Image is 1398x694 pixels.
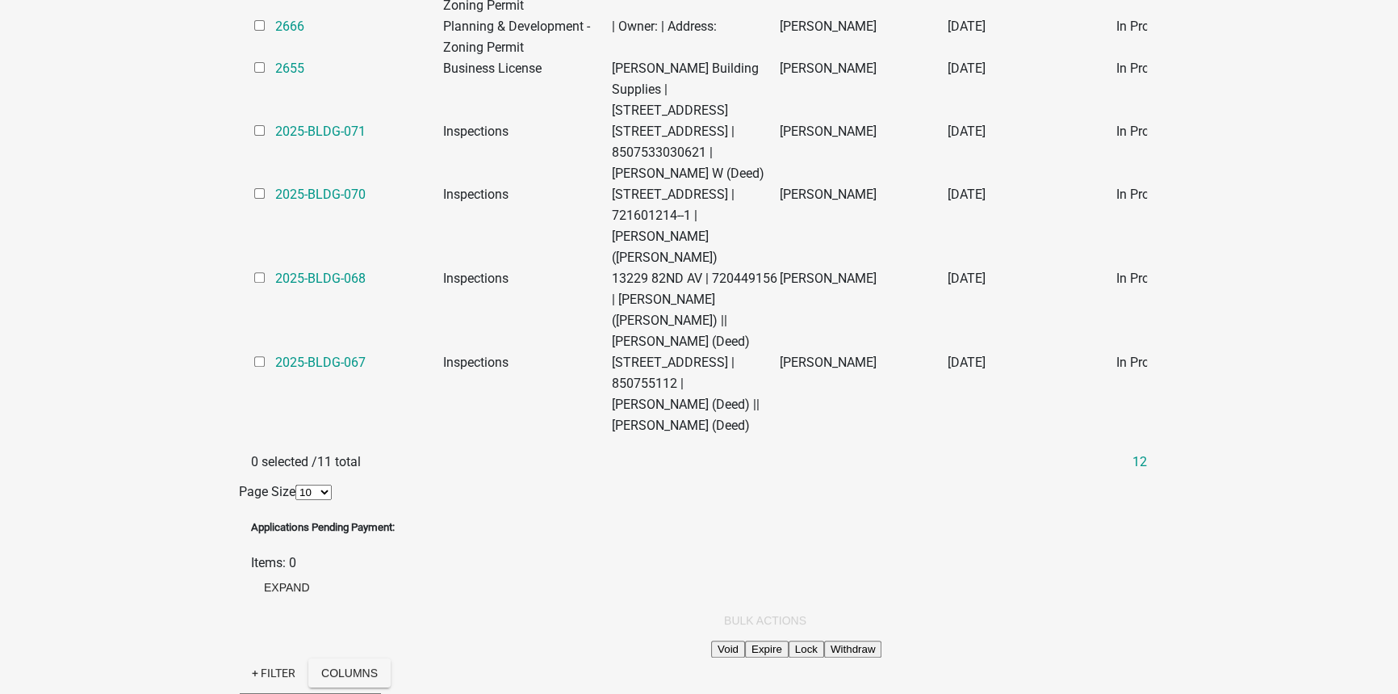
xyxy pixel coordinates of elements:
a: 2666 [275,19,304,34]
span: | Owner: | Address: [612,19,717,34]
button: Bulk Actions [711,606,819,635]
span: Courtney Kolb [780,61,877,76]
span: Mike Mohrhauser [780,124,877,139]
a: 2025-BLDG-070 [275,187,366,202]
span: Inspections [443,187,509,202]
li: page 1 [1132,452,1140,472]
div: Bulk Actions [711,639,1147,658]
button: Expire [745,641,789,658]
span: Jones Building Supplies | 10115 275TH ST [612,61,759,118]
span: Inspections [443,124,509,139]
label: Page Size [239,484,295,499]
span: 02/20/2025 [948,187,986,202]
span: 02/20/2025 [948,271,986,286]
span: In Progress [1115,271,1179,286]
button: Void [711,641,745,658]
span: Inspections [443,271,509,286]
span: Tracy Troutner [780,355,877,370]
span: 08/25/2025 [948,19,986,34]
span: In Progress [1115,61,1179,76]
a: 2 [1140,452,1147,472]
button: Lock [789,641,824,658]
span: Fred Smith [780,271,877,286]
span: In Progress [1115,19,1179,34]
a: 2025-BLDG-071 [275,124,366,139]
span: Business License [443,61,542,76]
span: Planning & Development - Zoning Permit [443,19,590,55]
button: expand [251,573,323,602]
a: 1 [1132,452,1140,472]
span: In Progress [1115,355,1179,370]
span: 02/20/2025 [948,124,986,139]
h5: Applications Pending Payment: [251,519,1147,536]
span: 8016 119TH ST | 721601214--1 | BENTLEY ALEXANDER J (Deed) [612,187,735,265]
span: In Progress [1115,187,1179,202]
a: + Filter [239,658,308,688]
span: Mike Mohrhauser [780,187,877,202]
span: Courtney Kolb [780,19,877,34]
span: 06/17/2025 [948,61,986,76]
div: Items: 0 [251,553,1147,573]
button: Withdraw [824,641,882,658]
a: 2025-BLDG-067 [275,355,366,370]
li: page 2 [1140,452,1147,472]
span: Inspections [443,355,509,370]
span: 0 selected / [251,454,317,469]
div: 11 total [251,452,609,472]
span: 18225 249TH AV | 850755112 | SMITH THAD (Deed) || SMITH SHERRY (Deed) [612,355,760,433]
span: 24679 VALLEY DR | 8507533030621 | MOHR MARK W (Deed) [612,124,764,181]
a: 2655 [275,61,304,76]
span: 02/20/2025 [948,355,986,370]
span: 13229 82ND AV | 720449156 | JONES MICHAEL N (Deed) || JONES MELANIE S (Deed) [612,271,777,349]
a: 2025-BLDG-068 [275,271,366,286]
span: In Progress [1115,124,1179,139]
button: Columns [308,658,391,688]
